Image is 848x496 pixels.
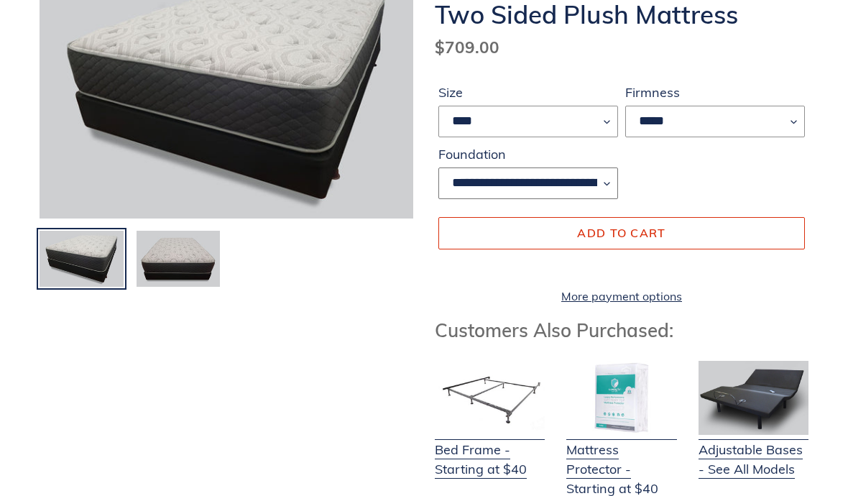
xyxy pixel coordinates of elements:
img: Load image into Gallery viewer, Del Ray (Flippable) Two Sided Plush Mattress [38,229,125,288]
label: Firmness [625,83,805,102]
h3: Customers Also Purchased: [435,319,808,341]
img: Mattress Protector [566,361,676,434]
label: Size [438,83,618,102]
button: Add to cart [438,217,805,249]
span: $709.00 [435,37,499,58]
img: Adjustable Base [699,361,808,434]
a: More payment options [438,288,805,305]
label: Foundation [438,144,618,164]
img: Load image into Gallery viewer, Del Ray (Flippable) Two Sided Plush Mattress [135,229,222,288]
a: Adjustable Bases - See All Models [699,422,808,479]
a: Bed Frame - Starting at $40 [435,422,545,479]
span: Add to cart [577,226,665,240]
img: Bed Frame [435,361,545,434]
